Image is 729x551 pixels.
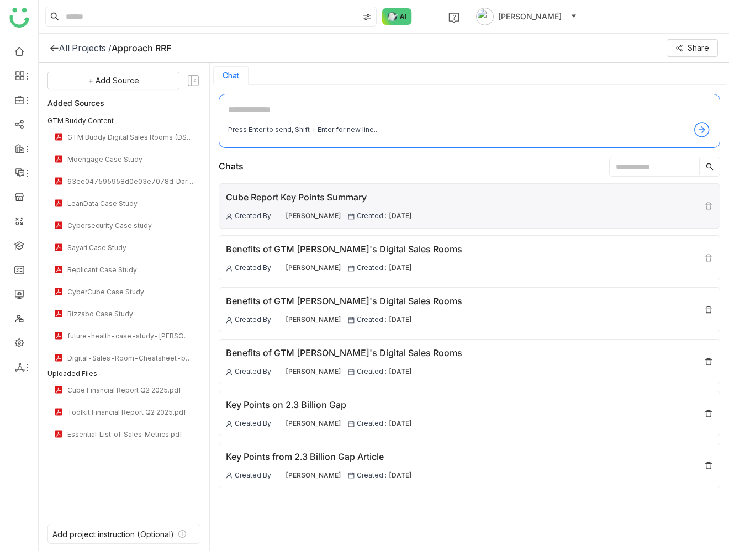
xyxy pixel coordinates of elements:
[226,398,412,412] div: Key Points on 2.3 Billion Gap
[704,357,713,366] img: delete.svg
[54,385,63,394] img: pdf.svg
[88,75,139,87] span: + Add Source
[67,133,194,141] div: GTM Buddy Digital Sales Rooms (DSR) DataSheet
[112,43,171,54] div: Approach RRF
[223,71,239,80] button: Chat
[389,211,412,221] span: [DATE]
[704,202,713,210] img: delete.svg
[235,263,271,273] span: Created By
[357,315,387,325] span: Created :
[273,419,283,429] img: 684a9a0bde261c4b36a3c9f0
[54,353,63,362] img: pdf.svg
[219,160,244,173] div: Chats
[67,332,194,340] div: future-health-case-study-[PERSON_NAME]
[47,369,200,379] div: Uploaded Files
[704,253,713,262] img: delete.svg
[704,409,713,418] img: delete.svg
[67,408,194,416] div: Toolkit Financial Report Q2 2025.pdf
[235,418,271,429] span: Created By
[54,221,63,230] img: pdf.svg
[235,470,271,481] span: Created By
[476,8,494,25] img: avatar
[67,221,194,230] div: Cybersecurity Case study
[357,211,387,221] span: Created :
[67,386,194,394] div: Cube Financial Report Q2 2025.pdf
[67,177,194,186] div: 63ee047595958d0e03e7078d_Darwinbox Case Study
[67,155,194,163] div: Moengage Case Study
[667,39,718,57] button: Share
[286,315,341,325] span: [PERSON_NAME]
[235,367,271,377] span: Created By
[448,12,459,23] img: help.svg
[47,72,179,89] button: + Add Source
[273,211,283,221] img: 684a9a0bde261c4b36a3c9f0
[226,346,462,360] div: Benefits of GTM [PERSON_NAME]'s Digital Sales Rooms
[226,450,412,464] div: Key Points from 2.3 Billion Gap Article
[54,407,63,416] img: pdf.svg
[498,10,562,23] span: [PERSON_NAME]
[357,470,387,481] span: Created :
[235,211,271,221] span: Created By
[67,199,194,208] div: LeanData Case Study
[54,155,63,163] img: pdf.svg
[67,266,194,274] div: Replicant Case Study
[47,96,200,109] div: Added Sources
[52,529,174,539] div: Add project instruction (Optional)
[54,309,63,318] img: pdf.svg
[54,177,63,186] img: pdf.svg
[286,470,341,481] span: [PERSON_NAME]
[286,367,341,377] span: [PERSON_NAME]
[226,294,462,308] div: Benefits of GTM [PERSON_NAME]'s Digital Sales Rooms
[235,315,271,325] span: Created By
[54,243,63,252] img: pdf.svg
[9,8,29,28] img: logo
[363,13,372,22] img: search-type.svg
[389,315,412,325] span: [DATE]
[54,265,63,274] img: pdf.svg
[474,8,579,25] button: [PERSON_NAME]
[226,190,412,204] div: Cube Report Key Points Summary
[226,242,462,256] div: Benefits of GTM [PERSON_NAME]'s Digital Sales Rooms
[47,116,200,126] div: GTM Buddy Content
[273,315,283,325] img: 684a9a0bde261c4b36a3c9f0
[389,367,412,377] span: [DATE]
[54,430,63,438] img: pdf.svg
[286,211,341,221] span: [PERSON_NAME]
[54,331,63,340] img: pdf.svg
[54,287,63,296] img: pdf.svg
[273,367,283,377] img: 684a9a0bde261c4b36a3c9f0
[67,430,194,438] div: Essential_List_of_Sales_Metrics.pdf
[389,263,412,273] span: [DATE]
[273,263,283,273] img: 684a9a0bde261c4b36a3c9f0
[67,288,194,296] div: CyberCube Case Study
[688,42,709,54] span: Share
[389,418,412,429] span: [DATE]
[704,461,713,470] img: delete.svg
[228,125,377,135] div: Press Enter to send, Shift + Enter for new line..
[54,199,63,208] img: pdf.svg
[59,43,112,54] div: All Projects /
[389,470,412,481] span: [DATE]
[54,133,63,141] img: pdf.svg
[286,263,341,273] span: [PERSON_NAME]
[357,418,387,429] span: Created :
[67,310,194,318] div: Bizzabo Case Study
[357,263,387,273] span: Created :
[704,305,713,314] img: delete.svg
[67,243,194,252] div: Sayari Case Study
[67,354,194,362] div: Digital-Sales-Room-Cheatsheet-by-Flowla
[382,8,412,25] img: ask-buddy-normal.svg
[273,470,283,480] img: 684a9a0bde261c4b36a3c9f0
[286,418,341,429] span: [PERSON_NAME]
[357,367,387,377] span: Created :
